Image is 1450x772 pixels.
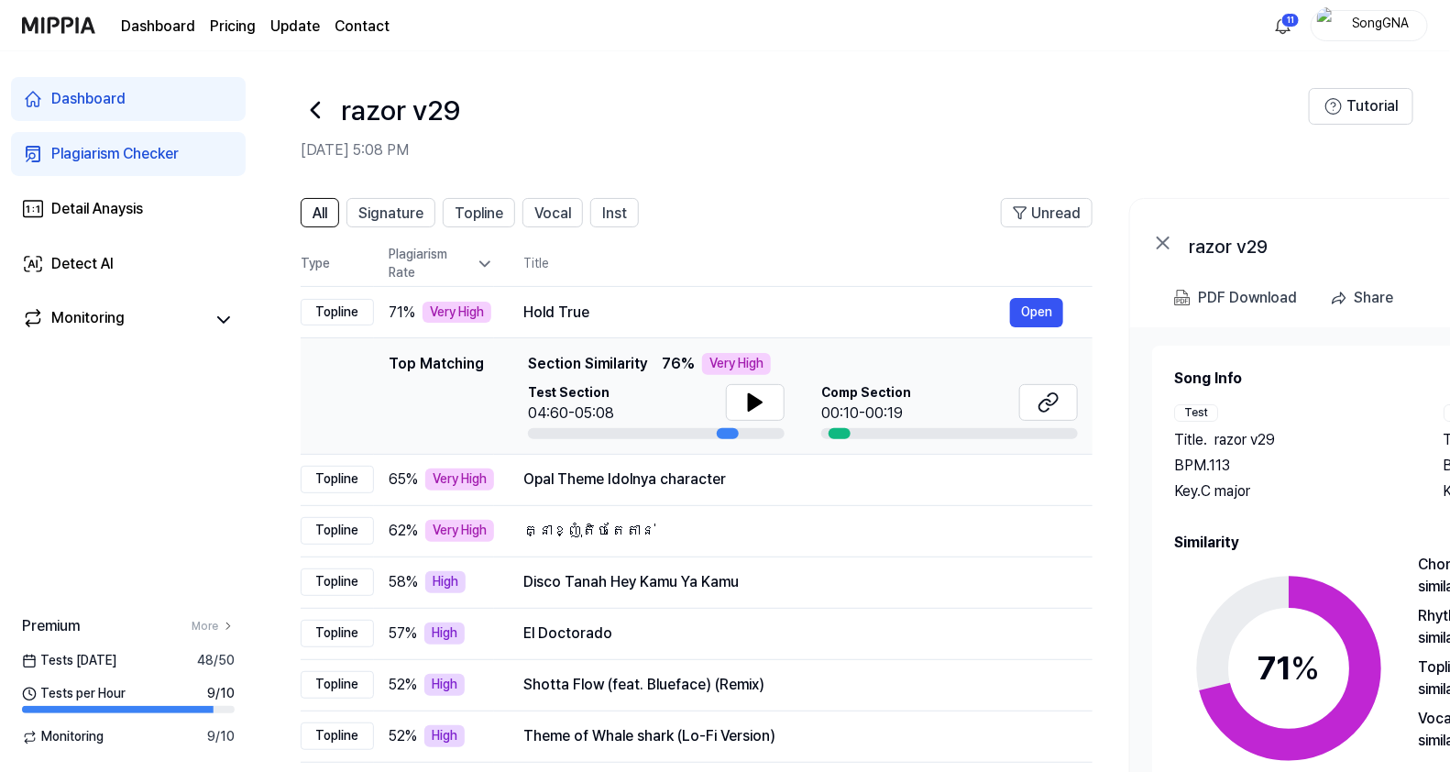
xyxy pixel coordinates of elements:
[51,143,179,165] div: Plagiarism Checker
[301,568,374,596] div: Topline
[389,623,417,645] span: 57 %
[51,253,114,275] div: Detect AI
[11,187,246,231] a: Detail Anaysis
[301,299,374,326] div: Topline
[301,466,374,493] div: Topline
[389,302,415,324] span: 71 %
[389,353,484,439] div: Top Matching
[301,242,374,287] th: Type
[523,242,1093,286] th: Title
[602,203,627,225] span: Inst
[389,469,418,491] span: 65 %
[528,384,614,403] span: Test Section
[1354,286,1393,310] div: Share
[1258,644,1320,693] div: 71
[301,198,339,227] button: All
[1031,203,1081,225] span: Unread
[1291,648,1320,688] span: %
[1281,13,1300,28] div: 11
[22,652,116,670] span: Tests [DATE]
[389,674,417,696] span: 52 %
[346,198,435,227] button: Signature
[528,403,614,425] div: 04:60-05:08
[1001,198,1093,227] button: Unread
[192,619,235,634] a: More
[51,198,143,220] div: Detail Anaysis
[51,307,125,333] div: Monitoring
[210,16,256,38] button: Pricing
[425,469,494,491] div: Very High
[523,469,1063,491] div: Opal Theme Idolnya character
[424,725,465,747] div: High
[425,571,466,593] div: High
[1010,298,1063,327] button: Open
[1174,404,1218,422] div: Test
[523,623,1063,645] div: El Doctorado
[1345,15,1416,35] div: SongGNA
[523,302,1010,324] div: Hold True
[1198,286,1297,310] div: PDF Download
[702,353,771,375] div: Very High
[523,674,1063,696] div: Shotta Flow (feat. Blueface) (Remix)
[423,302,491,324] div: Very High
[455,203,503,225] span: Topline
[821,403,911,425] div: 00:10-00:19
[301,139,1309,161] h2: [DATE] 5:08 PM
[51,88,126,110] div: Dashboard
[389,725,417,747] span: 52 %
[1323,280,1408,316] button: Share
[424,674,465,696] div: High
[523,725,1063,747] div: Theme of Whale shark (Lo-Fi Version)
[22,685,126,703] span: Tests per Hour
[22,307,205,333] a: Monitoring
[425,520,494,542] div: Very High
[1174,455,1407,477] div: BPM. 113
[207,685,235,703] span: 9 / 10
[11,132,246,176] a: Plagiarism Checker
[1269,11,1298,40] button: 알림11
[389,246,494,281] div: Plagiarism Rate
[523,571,1063,593] div: Disco Tanah Hey Kamu Ya Kamu
[443,198,515,227] button: Topline
[1311,10,1428,41] button: profileSongGNA
[358,203,423,225] span: Signature
[1317,7,1339,44] img: profile
[11,77,246,121] a: Dashboard
[1170,280,1301,316] button: PDF Download
[662,353,695,375] span: 76 %
[121,16,195,38] a: Dashboard
[22,615,80,637] span: Premium
[335,16,390,38] a: Contact
[424,623,465,645] div: High
[11,242,246,286] a: Detect AI
[821,384,911,403] span: Comp Section
[1174,290,1191,306] img: PDF Download
[389,571,418,593] span: 58 %
[528,353,647,375] span: Section Similarity
[301,620,374,647] div: Topline
[341,91,460,129] h1: razor v29
[197,652,235,670] span: 48 / 50
[590,198,639,227] button: Inst
[301,722,374,750] div: Topline
[22,728,104,746] span: Monitoring
[1214,429,1275,451] span: razor v29
[207,728,235,746] span: 9 / 10
[301,517,374,545] div: Topline
[522,198,583,227] button: Vocal
[301,671,374,699] div: Topline
[534,203,571,225] span: Vocal
[313,203,327,225] span: All
[1174,429,1207,451] span: Title .
[1272,15,1294,37] img: 알림
[1309,88,1413,125] button: Tutorial
[270,16,320,38] a: Update
[523,520,1063,542] div: គ្នាខ្ញុំតិចតែតាន់
[1174,480,1407,502] div: Key. C major
[389,520,418,542] span: 62 %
